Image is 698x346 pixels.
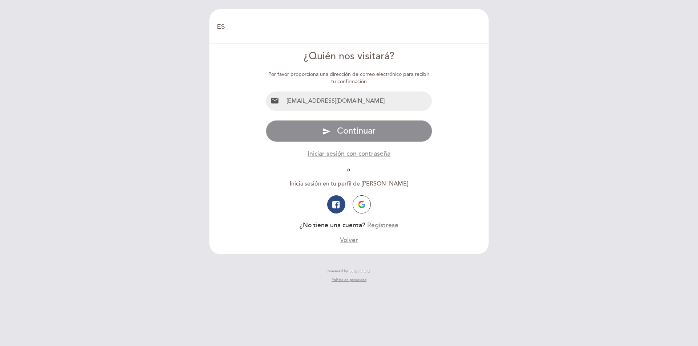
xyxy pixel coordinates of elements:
[308,149,390,158] button: Iniciar sesión con contraseña
[270,96,279,105] i: email
[340,236,358,245] button: Volver
[358,201,365,208] img: icon-google.png
[300,221,365,229] span: ¿No tiene una cuenta?
[350,269,370,273] img: MEITRE
[367,221,398,230] button: Regístrese
[322,127,331,136] i: send
[266,71,433,85] div: Por favor proporciona una dirección de correo electrónico para recibir tu confirmación
[284,91,432,111] input: Email
[266,180,433,188] div: Inicia sesión en tu perfil de [PERSON_NAME]
[332,277,366,282] a: Política de privacidad
[266,49,433,64] div: ¿Quién nos visitará?
[266,120,433,142] button: send Continuar
[328,269,370,274] a: powered by
[342,167,356,173] span: ó
[337,126,376,136] span: Continuar
[328,269,348,274] span: powered by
